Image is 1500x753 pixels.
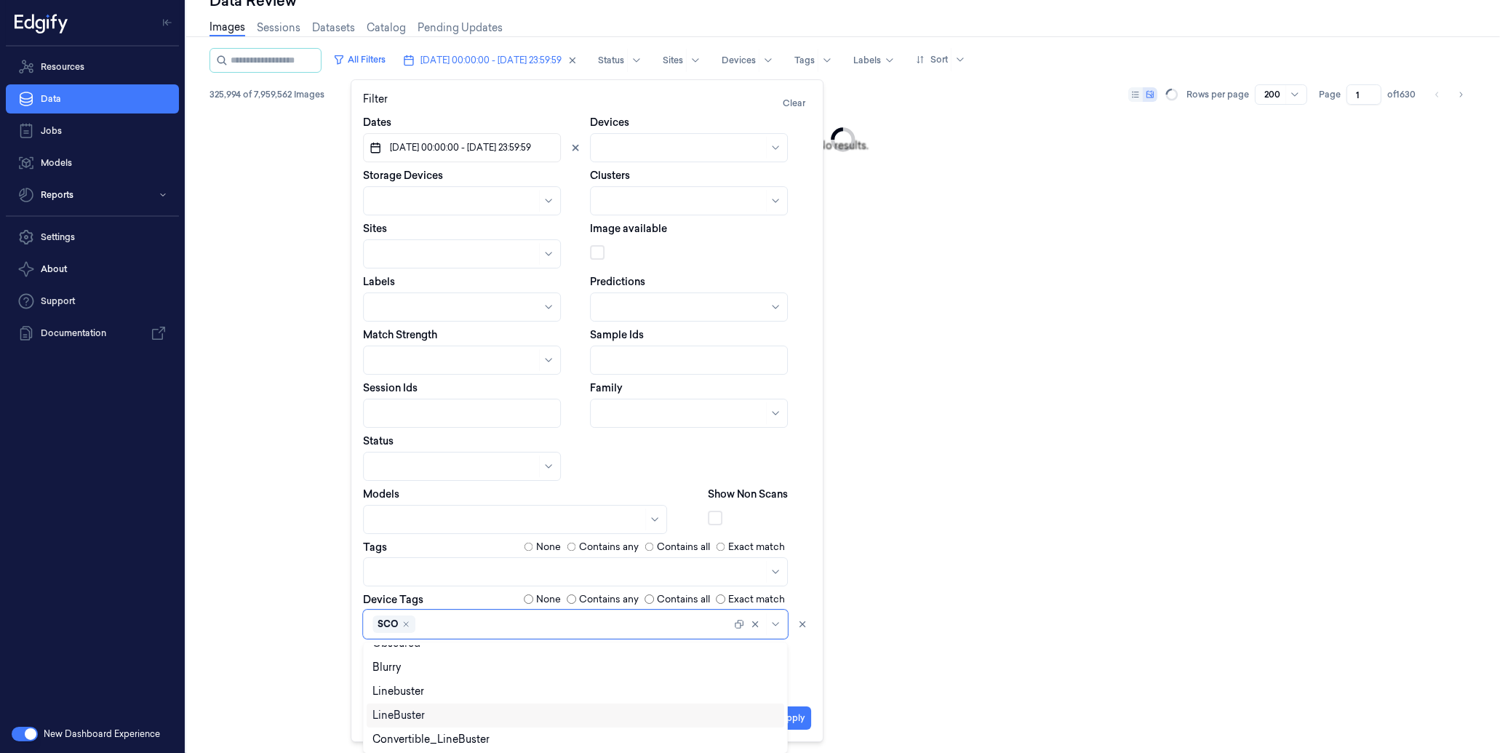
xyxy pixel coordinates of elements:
[418,20,503,36] a: Pending Updates
[257,20,300,36] a: Sessions
[1451,84,1471,105] button: Go to next page
[590,327,644,342] label: Sample Ids
[590,221,667,236] label: Image available
[378,618,399,631] div: SCO
[363,594,423,605] label: Device Tags
[397,49,583,72] button: [DATE] 00:00:00 - [DATE] 23:59:59
[1387,88,1416,101] span: of 1630
[210,20,245,36] a: Images
[363,542,387,552] label: Tags
[363,434,394,448] label: Status
[6,287,179,316] a: Support
[367,20,406,36] a: Catalog
[363,381,418,395] label: Session Ids
[590,381,623,395] label: Family
[708,487,788,501] label: Show Non Scans
[312,20,355,36] a: Datasets
[1319,88,1341,101] span: Page
[363,133,561,162] button: [DATE] 00:00:00 - [DATE] 23:59:59
[590,274,645,289] label: Predictions
[156,11,179,34] button: Toggle Navigation
[6,255,179,284] button: About
[818,138,869,154] div: No results.
[6,52,179,81] a: Resources
[363,221,387,236] label: Sites
[6,319,179,348] a: Documentation
[210,88,324,101] span: 325,994 of 7,959,562 Images
[372,660,401,675] div: Blurry
[363,487,399,501] label: Models
[777,92,811,115] button: Clear
[537,592,562,607] label: None
[363,168,443,183] label: Storage Devices
[363,115,391,130] label: Dates
[537,540,562,554] label: None
[6,116,179,146] a: Jobs
[657,540,710,554] label: Contains all
[327,48,391,71] button: All Filters
[6,223,179,252] a: Settings
[372,684,424,699] div: Linebuster
[1186,88,1249,101] p: Rows per page
[402,620,410,629] div: Remove ,SCO
[728,592,785,607] label: Exact match
[372,732,490,747] div: Convertible_LineBuster
[6,148,179,178] a: Models
[774,706,811,730] button: Apply
[657,592,710,607] label: Contains all
[590,115,629,130] label: Devices
[728,540,785,554] label: Exact match
[579,540,639,554] label: Contains any
[363,327,437,342] label: Match Strength
[420,54,562,67] span: [DATE] 00:00:00 - [DATE] 23:59:59
[387,141,531,154] span: [DATE] 00:00:00 - [DATE] 23:59:59
[590,168,630,183] label: Clusters
[372,708,425,723] div: LineBuster
[363,92,811,115] div: Filter
[363,274,395,289] label: Labels
[1427,84,1471,105] nav: pagination
[579,592,639,607] label: Contains any
[6,84,179,113] a: Data
[6,180,179,210] button: Reports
